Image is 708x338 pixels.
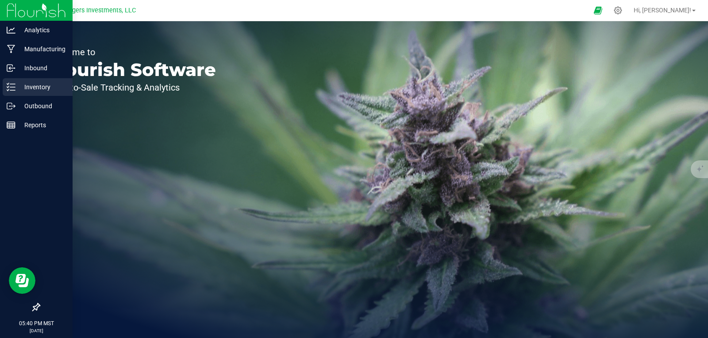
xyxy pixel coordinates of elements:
p: Welcome to [48,48,216,57]
p: Flourish Software [48,61,216,79]
inline-svg: Outbound [7,102,15,110]
p: 05:40 PM MST [4,319,69,327]
div: Manage settings [612,6,623,15]
inline-svg: Inbound [7,64,15,72]
p: Inbound [15,63,69,73]
inline-svg: Analytics [7,26,15,34]
p: Inventory [15,82,69,92]
inline-svg: Manufacturing [7,45,15,53]
p: Reports [15,120,69,130]
p: Outbound [15,101,69,111]
iframe: Resource center [9,267,35,294]
inline-svg: Inventory [7,83,15,91]
p: Analytics [15,25,69,35]
span: Hi, [PERSON_NAME]! [634,7,691,14]
inline-svg: Reports [7,121,15,129]
span: Life Changers Investments, LLC [45,7,136,14]
p: Manufacturing [15,44,69,54]
p: Seed-to-Sale Tracking & Analytics [48,83,216,92]
span: Open Ecommerce Menu [588,2,608,19]
p: [DATE] [4,327,69,334]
